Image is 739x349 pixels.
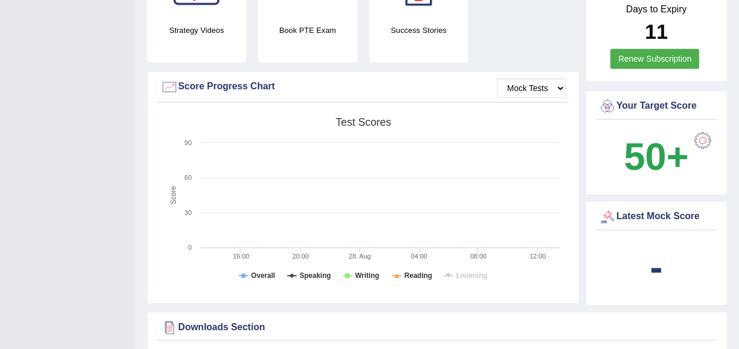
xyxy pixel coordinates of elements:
div: Latest Mock Score [598,208,714,226]
b: 11 [645,20,668,43]
text: 30 [185,209,192,216]
tspan: 28. Aug [349,253,370,260]
a: Renew Subscription [610,49,699,69]
tspan: Overall [251,271,275,280]
h4: Strategy Videos [147,24,246,36]
b: - [650,246,663,288]
div: Your Target Score [598,98,714,115]
text: 04:00 [411,253,427,260]
tspan: Speaking [299,271,330,280]
h4: Success Stories [369,24,469,36]
text: 08:00 [470,253,487,260]
text: 16:00 [233,253,249,260]
div: Score Progress Chart [160,78,566,96]
tspan: Score [169,186,178,204]
text: 12:00 [530,253,546,260]
text: 20:00 [292,253,309,260]
tspan: Reading [404,271,432,280]
div: Downloads Section [160,318,714,336]
tspan: Listening [456,271,487,280]
text: 60 [185,174,192,181]
b: 50+ [624,135,688,178]
text: 90 [185,139,192,146]
tspan: Writing [355,271,379,280]
tspan: Test scores [336,116,391,128]
h4: Days to Expiry [598,4,714,15]
h4: Book PTE Exam [258,24,357,36]
text: 0 [188,244,192,251]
